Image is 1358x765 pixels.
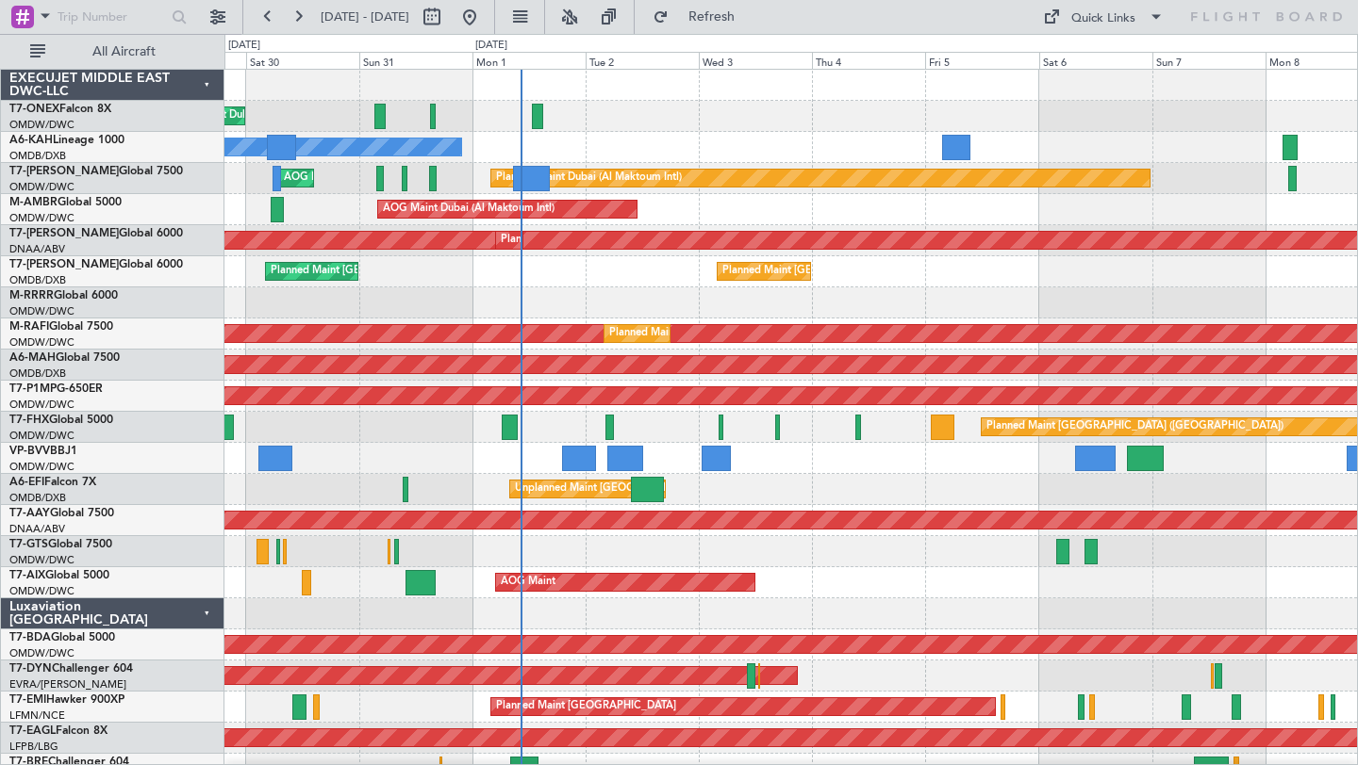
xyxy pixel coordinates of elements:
[9,539,48,550] span: T7-GTS
[9,398,75,412] a: OMDW/DWC
[9,242,65,256] a: DNAA/ABV
[9,290,118,301] a: M-RRRRGlobal 6000
[9,104,59,115] span: T7-ONEX
[9,180,75,194] a: OMDW/DWC
[321,8,409,25] span: [DATE] - [DATE]
[9,228,183,239] a: T7-[PERSON_NAME]Global 6000
[9,321,49,333] span: M-RAFI
[9,135,53,146] span: A6-KAH
[9,694,124,706] a: T7-EMIHawker 900XP
[9,508,50,519] span: T7-AAY
[609,319,795,348] div: Planned Maint Dubai (Al Maktoum Intl)
[9,273,66,287] a: OMDB/DXB
[515,475,825,503] div: Unplanned Maint [GEOGRAPHIC_DATA] ([GEOGRAPHIC_DATA])
[9,570,45,581] span: T7-AIX
[501,226,687,254] div: Planned Maint Dubai (Al Maktoum Intl)
[9,539,112,550] a: T7-GTSGlobal 7500
[9,352,120,364] a: A6-MAHGlobal 7500
[9,460,75,474] a: OMDW/DWC
[9,632,51,643] span: T7-BDA
[9,740,58,754] a: LFPB/LBG
[644,2,757,32] button: Refresh
[383,195,555,223] div: AOG Maint Dubai (Al Maktoum Intl)
[9,646,75,660] a: OMDW/DWC
[9,304,75,318] a: OMDW/DWC
[9,383,57,395] span: T7-P1MP
[9,366,66,381] a: OMDB/DXB
[284,164,455,192] div: AOG Maint Dubai (Al Maktoum Intl)
[9,383,103,395] a: T7-P1MPG-650ER
[9,570,109,581] a: T7-AIXGlobal 5000
[9,197,122,208] a: M-AMBRGlobal 5000
[9,259,183,270] a: T7-[PERSON_NAME]Global 6000
[672,10,752,24] span: Refresh
[9,197,58,208] span: M-AMBR
[9,491,66,505] a: OMDB/DXB
[9,725,108,737] a: T7-EAGLFalcon 8X
[986,413,1283,441] div: Planned Maint [GEOGRAPHIC_DATA] ([GEOGRAPHIC_DATA])
[9,694,46,706] span: T7-EMI
[925,52,1038,69] div: Fri 5
[9,584,75,598] a: OMDW/DWC
[9,352,56,364] span: A6-MAH
[9,166,183,177] a: T7-[PERSON_NAME]Global 7500
[9,663,133,675] a: T7-DYNChallenger 604
[21,37,205,67] button: All Aircraft
[9,228,119,239] span: T7-[PERSON_NAME]
[271,257,586,285] div: Planned Maint [GEOGRAPHIC_DATA] ([GEOGRAPHIC_DATA] Intl)
[9,477,96,488] a: A6-EFIFalcon 7X
[9,725,56,737] span: T7-EAGL
[9,290,54,301] span: M-RRRR
[9,429,75,443] a: OMDW/DWC
[9,104,111,115] a: T7-ONEXFalcon 8X
[228,38,260,54] div: [DATE]
[586,52,699,69] div: Tue 2
[9,211,75,225] a: OMDW/DWC
[9,259,119,270] span: T7-[PERSON_NAME]
[699,52,812,69] div: Wed 3
[9,149,66,163] a: OMDB/DXB
[9,663,52,675] span: T7-DYN
[1034,2,1173,32] button: Quick Links
[9,708,65,723] a: LFMN/NCE
[9,166,119,177] span: T7-[PERSON_NAME]
[49,45,199,58] span: All Aircraft
[475,38,507,54] div: [DATE]
[9,415,113,426] a: T7-FHXGlobal 5000
[1039,52,1152,69] div: Sat 6
[9,508,114,519] a: T7-AAYGlobal 7500
[359,52,472,69] div: Sun 31
[9,118,75,132] a: OMDW/DWC
[472,52,586,69] div: Mon 1
[812,52,925,69] div: Thu 4
[9,135,124,146] a: A6-KAHLineage 1000
[9,677,126,692] a: EVRA/[PERSON_NAME]
[246,52,359,69] div: Sat 30
[9,553,75,567] a: OMDW/DWC
[9,335,75,350] a: OMDW/DWC
[9,522,65,536] a: DNAA/ABV
[9,446,77,457] a: VP-BVVBBJ1
[1152,52,1266,69] div: Sun 7
[58,3,166,31] input: Trip Number
[9,477,44,488] span: A6-EFI
[496,164,682,192] div: Planned Maint Dubai (Al Maktoum Intl)
[9,446,50,457] span: VP-BVV
[9,632,115,643] a: T7-BDAGlobal 5000
[496,692,676,721] div: Planned Maint [GEOGRAPHIC_DATA]
[9,415,49,426] span: T7-FHX
[1071,9,1135,28] div: Quick Links
[501,568,555,596] div: AOG Maint
[722,257,1037,285] div: Planned Maint [GEOGRAPHIC_DATA] ([GEOGRAPHIC_DATA] Intl)
[9,321,113,333] a: M-RAFIGlobal 7500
